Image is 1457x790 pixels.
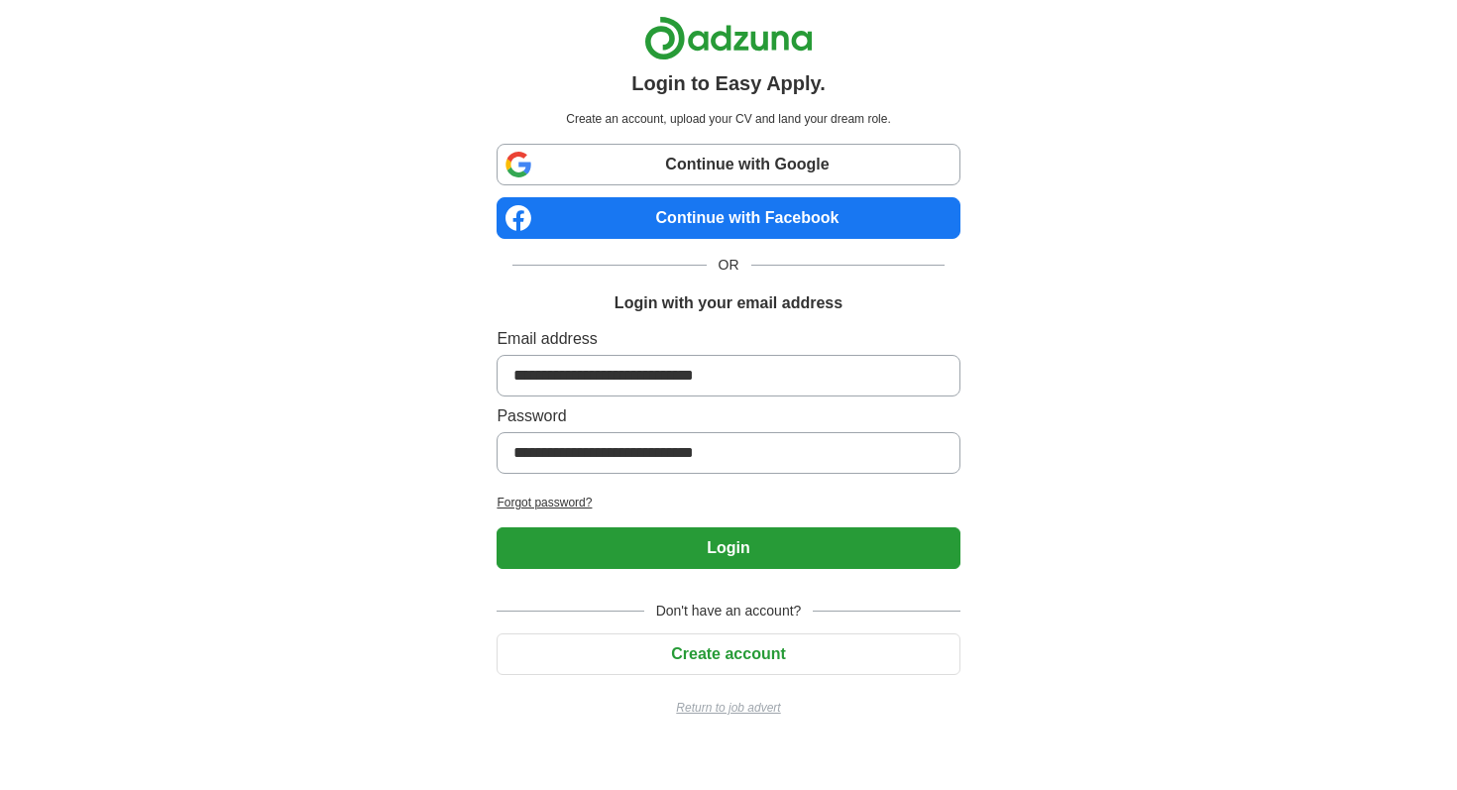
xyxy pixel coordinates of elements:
label: Email address [497,327,959,351]
button: Login [497,527,959,569]
a: Create account [497,645,959,662]
a: Continue with Google [497,144,959,185]
img: Adzuna logo [644,16,813,60]
a: Forgot password? [497,494,959,511]
h1: Login with your email address [615,291,842,315]
span: OR [707,255,751,276]
button: Create account [497,633,959,675]
p: Create an account, upload your CV and land your dream role. [501,110,955,128]
label: Password [497,404,959,428]
h1: Login to Easy Apply. [631,68,826,98]
a: Return to job advert [497,699,959,717]
a: Continue with Facebook [497,197,959,239]
span: Don't have an account? [644,601,814,621]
